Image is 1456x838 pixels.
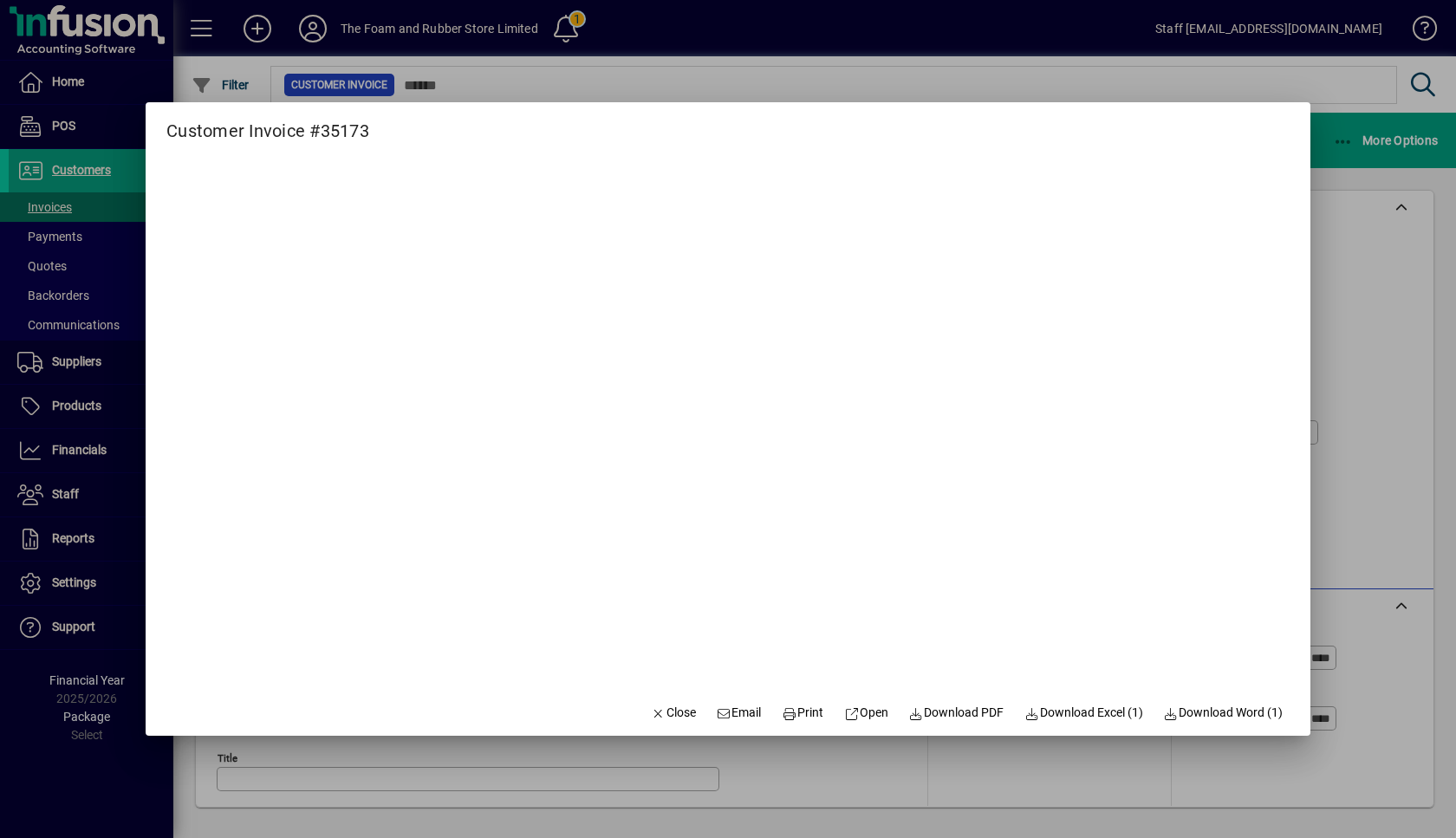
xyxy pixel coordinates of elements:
button: Download Word (1) [1157,698,1290,729]
span: Download PDF [909,704,1004,722]
button: Print [775,698,830,729]
span: Print [782,704,823,722]
a: Download PDF [902,698,1011,729]
h2: Customer Invoice #35173 [146,102,390,145]
button: Email [710,698,769,729]
span: Close [651,704,696,722]
span: Email [717,704,762,722]
span: Download Excel (1) [1024,704,1143,722]
button: Close [644,698,703,729]
a: Open [837,698,895,729]
span: Open [844,704,888,722]
span: Download Word (1) [1164,704,1284,722]
button: Download Excel (1) [1017,698,1150,729]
